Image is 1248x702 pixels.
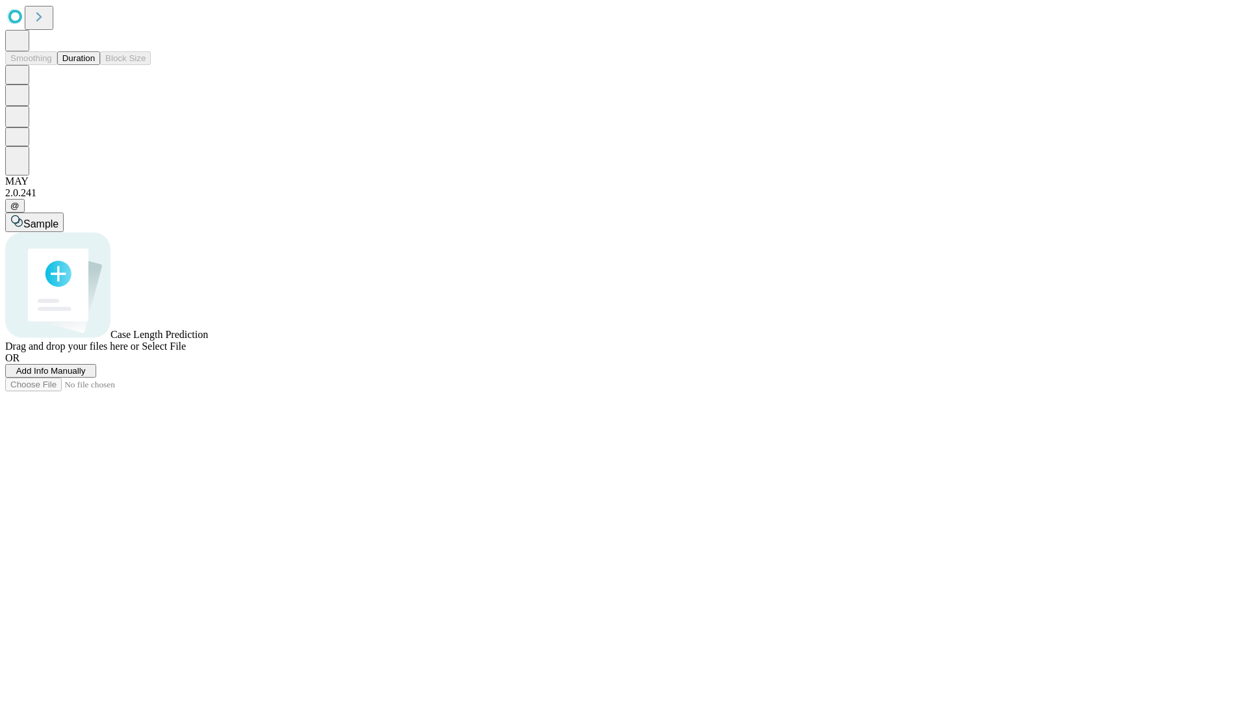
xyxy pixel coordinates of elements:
[100,51,151,65] button: Block Size
[5,213,64,232] button: Sample
[5,187,1243,199] div: 2.0.241
[5,341,139,352] span: Drag and drop your files here or
[57,51,100,65] button: Duration
[5,175,1243,187] div: MAY
[16,366,86,376] span: Add Info Manually
[10,201,19,211] span: @
[142,341,186,352] span: Select File
[5,352,19,363] span: OR
[5,51,57,65] button: Smoothing
[5,199,25,213] button: @
[23,218,58,229] span: Sample
[5,364,96,378] button: Add Info Manually
[110,329,208,340] span: Case Length Prediction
